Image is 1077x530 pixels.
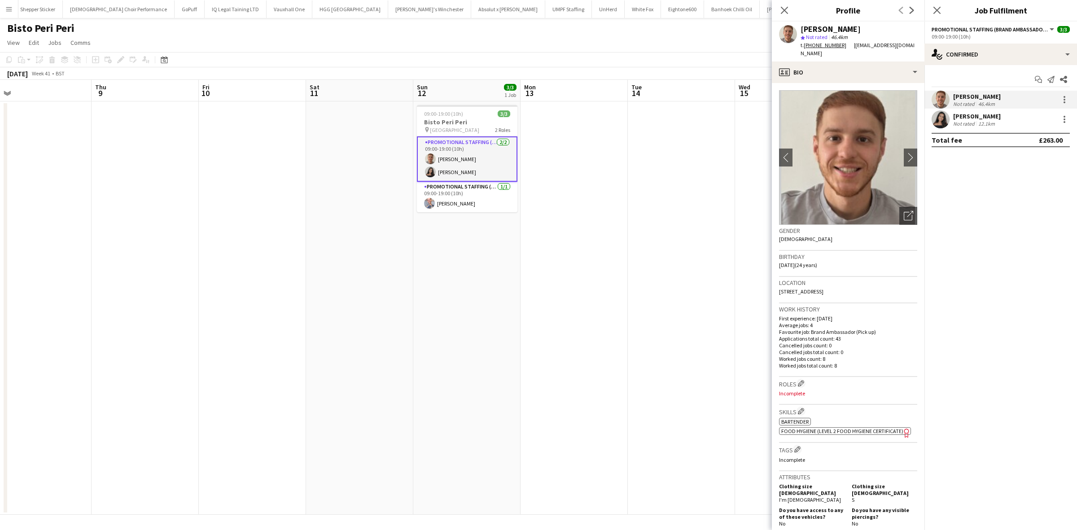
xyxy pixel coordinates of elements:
h5: Do you have access to any of these vehicles? [779,507,845,520]
h3: Bisto Peri Peri [417,118,517,126]
p: Applications total count: 43 [779,335,917,342]
p: Incomplete [779,390,917,397]
p: First experience: [DATE] [779,315,917,322]
button: HGG [GEOGRAPHIC_DATA] [312,0,388,18]
div: [DATE] [7,69,28,78]
h3: Roles [779,379,917,388]
span: I'm [DEMOGRAPHIC_DATA] [779,496,841,503]
button: Promotional Staffing (Brand Ambassadors) [932,26,1055,33]
span: 13 [523,88,536,98]
h3: Skills [779,407,917,416]
span: Mon [524,83,536,91]
span: Promotional Staffing (Brand Ambassadors) [932,26,1048,33]
p: Average jobs: 4 [779,322,917,329]
button: Absolut x [PERSON_NAME] [471,0,545,18]
div: [PERSON_NAME] [801,25,861,33]
h3: Profile [772,4,924,16]
p: Incomplete [779,456,917,463]
a: Edit [25,37,43,48]
span: Thu [95,83,106,91]
span: View [7,39,20,47]
span: Edit [29,39,39,47]
span: Bartender [781,418,809,425]
button: [PERSON_NAME] [760,0,813,18]
button: Vauxhall One [267,0,312,18]
span: Fri [202,83,210,91]
span: Week 41 [30,70,52,77]
span: 3/3 [498,110,510,117]
div: Open photos pop-in [899,207,917,225]
h3: Gender [779,227,917,235]
span: No [852,520,858,527]
div: 1 Job [504,92,516,98]
app-card-role: Promotional Staffing (Team Leader)1/109:00-19:00 (10h)[PERSON_NAME] [417,182,517,212]
button: [PERSON_NAME]'s Winchester [388,0,471,18]
div: [PERSON_NAME] [953,92,1001,101]
h3: Work history [779,305,917,313]
span: 10 [201,88,210,98]
button: Shepper Sticker [13,0,63,18]
span: [GEOGRAPHIC_DATA] [430,127,479,133]
a: [PHONE_NUMBER] [804,42,854,48]
h5: Do you have any visible piercings? [852,507,917,520]
span: 2 Roles [495,127,510,133]
span: Not rated [806,34,827,40]
span: Jobs [48,39,61,47]
h3: Job Fulfilment [924,4,1077,16]
app-card-role: Promotional Staffing (Brand Ambassadors)2/209:00-19:00 (10h)[PERSON_NAME][PERSON_NAME] [417,136,517,182]
span: Comms [70,39,91,47]
span: [DEMOGRAPHIC_DATA] [779,236,832,242]
span: Food Hygiene (Level 2 Food Hygiene Certificate) [781,428,903,434]
a: Comms [67,37,94,48]
button: UnHerd [592,0,625,18]
div: 46.4km [976,101,997,107]
span: Tue [631,83,642,91]
p: Worked jobs total count: 8 [779,362,917,369]
span: [STREET_ADDRESS] [779,288,823,295]
span: No [779,520,785,527]
span: 09:00-19:00 (10h) [424,110,463,117]
div: t. [801,41,854,49]
button: Eightone600 [661,0,704,18]
button: GoPuff [175,0,205,18]
div: Not rated [953,120,976,127]
span: [DATE] (24 years) [779,262,817,268]
button: [DEMOGRAPHIC_DATA] Choir Performance [63,0,175,18]
button: White Fox [625,0,661,18]
span: | [EMAIL_ADDRESS][DOMAIN_NAME] [801,42,915,57]
a: Jobs [44,37,65,48]
a: View [4,37,23,48]
h3: Tags [779,445,917,454]
button: IQ Legal Taining LTD [205,0,267,18]
h5: Clothing size [DEMOGRAPHIC_DATA] [779,483,845,496]
p: Cancelled jobs total count: 0 [779,349,917,355]
button: Banhoek Chilli Oil [704,0,760,18]
span: 12 [416,88,428,98]
div: [PERSON_NAME] [953,112,1001,120]
h5: Clothing size [DEMOGRAPHIC_DATA] [852,483,917,496]
span: 15 [737,88,750,98]
button: UMPF Staffing [545,0,592,18]
div: BST [56,70,65,77]
span: 9 [94,88,106,98]
div: 09:00-19:00 (10h) [932,33,1070,40]
p: Worked jobs count: 8 [779,355,917,362]
p: Cancelled jobs count: 0 [779,342,917,349]
span: S [852,496,854,503]
span: Sun [417,83,428,91]
h1: Bisto Peri Peri [7,22,74,35]
div: Total fee [932,136,962,145]
span: Sat [310,83,320,91]
app-job-card: 09:00-19:00 (10h)3/3Bisto Peri Peri [GEOGRAPHIC_DATA]2 RolesPromotional Staffing (Brand Ambassado... [417,105,517,212]
span: 14 [630,88,642,98]
span: 3/3 [504,84,517,91]
div: £263.00 [1039,136,1063,145]
span: 3/3 [1057,26,1070,33]
h3: Location [779,279,917,287]
div: Bio [772,61,924,83]
h3: Attributes [779,473,917,481]
div: 12.1km [976,120,997,127]
span: 46.4km [829,34,849,40]
span: Wed [739,83,750,91]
